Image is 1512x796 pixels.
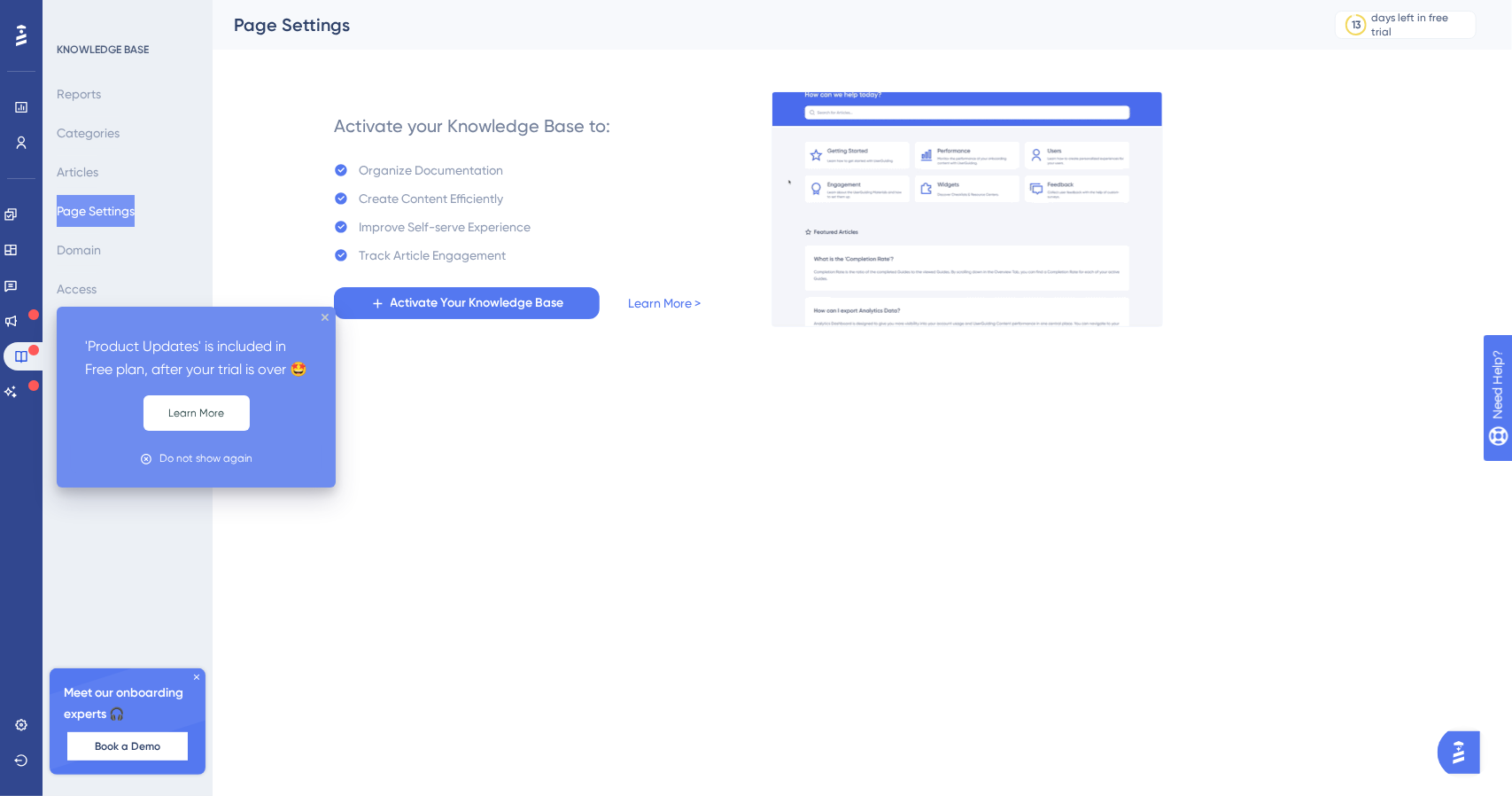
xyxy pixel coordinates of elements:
[391,293,564,314] span: Activate Your Knowledge Base
[334,113,610,138] div: Activate your Knowledge Base to:
[57,273,97,305] button: Access
[57,78,101,110] button: Reports
[85,335,307,381] p: 'Product Updates' is included in Free plan, after your trial is over 🤩
[57,234,101,266] button: Domain
[322,314,329,321] div: close tooltip
[359,216,531,238] div: Improve Self-serve Experience
[1438,726,1491,779] iframe: UserGuiding AI Assistant Launcher
[1352,18,1361,32] div: 13
[67,732,188,761] button: Book a Demo
[628,293,701,314] a: Learn More >
[159,450,252,467] div: Do not show again
[57,156,98,188] button: Articles
[95,739,160,753] span: Book a Demo
[359,188,503,209] div: Create Content Efficiently
[42,4,111,26] span: Need Help?
[334,287,600,319] button: Activate Your Knowledge Base
[772,91,1163,327] img: a27db7f7ef9877a438c7956077c236be.gif
[57,117,120,149] button: Categories
[359,245,506,266] div: Track Article Engagement
[57,43,149,57] div: KNOWLEDGE BASE
[1372,11,1470,39] div: days left in free trial
[143,395,250,431] button: Learn More
[64,683,191,725] span: Meet our onboarding experts 🎧
[57,195,135,227] button: Page Settings
[359,160,503,181] div: Organize Documentation
[234,12,1291,37] div: Page Settings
